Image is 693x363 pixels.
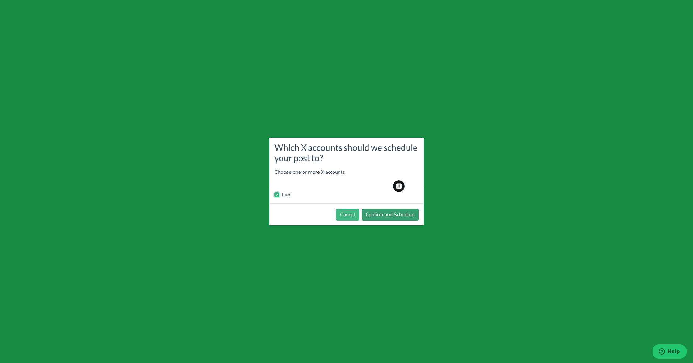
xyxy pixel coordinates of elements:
iframe: Opens a widget where you can find more information [653,344,687,360]
p: Choose one or more X accounts [274,168,419,176]
button: Cancel [336,209,359,221]
button: Confirm and Schedule [362,209,419,221]
label: Fud [282,191,290,199]
h3: Which X accounts should we schedule your post to? [274,142,419,163]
